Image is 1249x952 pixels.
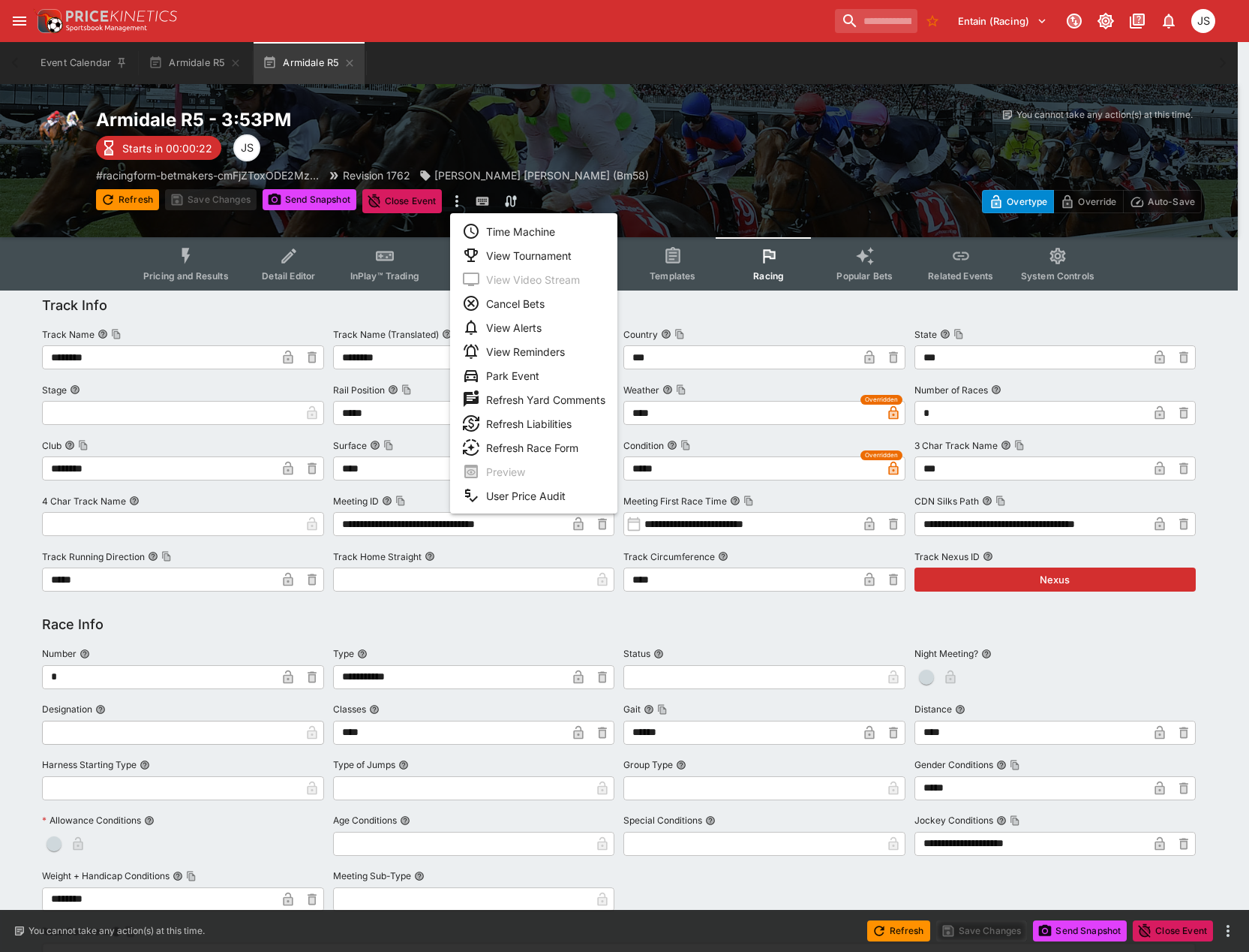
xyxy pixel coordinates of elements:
[450,363,617,387] li: Park Event
[450,435,617,459] li: Refresh Race Form
[450,315,617,339] li: View Alerts
[450,387,617,411] li: Refresh Yard Comments
[450,219,617,243] li: Time Machine
[450,484,617,508] li: User Price Audit
[450,339,617,363] li: View Reminders
[450,411,617,435] li: Refresh Liabilities
[450,243,617,267] li: View Tournament
[450,291,617,315] li: Cancel Bets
